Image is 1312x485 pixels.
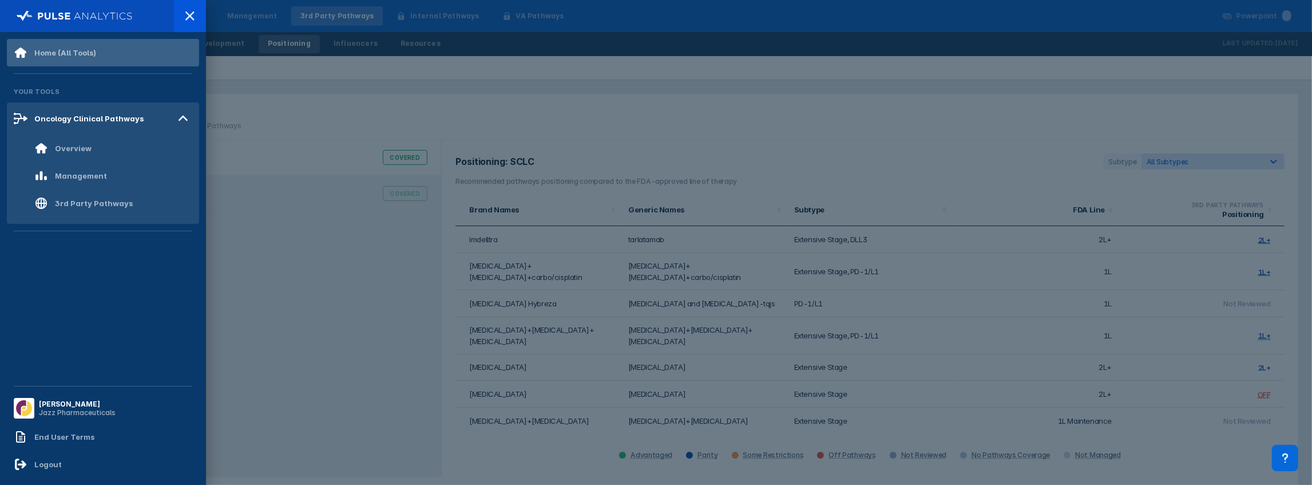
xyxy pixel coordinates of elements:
[7,39,199,66] a: Home (All Tools)
[1272,445,1298,471] div: Contact Support
[34,114,144,123] div: Oncology Clinical Pathways
[55,144,92,153] div: Overview
[34,432,94,441] div: End User Terms
[34,460,62,469] div: Logout
[7,81,199,102] div: Your Tools
[34,48,96,57] div: Home (All Tools)
[55,171,107,180] div: Management
[39,400,116,408] div: [PERSON_NAME]
[7,423,199,451] a: End User Terms
[17,8,133,24] img: pulse-logo-full-white.svg
[7,190,199,217] a: 3rd Party Pathways
[39,408,116,417] div: Jazz Pharmaceuticals
[7,162,199,190] a: Management
[16,400,32,416] img: menu button
[7,135,199,162] a: Overview
[55,199,133,208] div: 3rd Party Pathways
